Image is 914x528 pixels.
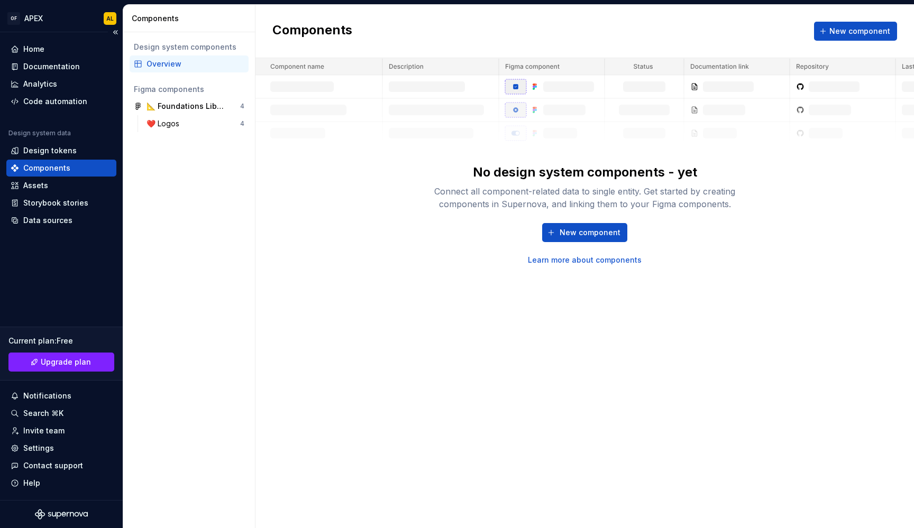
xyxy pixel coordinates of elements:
a: 📐 Foundations Library4 [130,98,249,115]
a: Code automation [6,93,116,110]
div: Design system components [134,42,244,52]
div: Design tokens [23,145,77,156]
button: Search ⌘K [6,405,116,422]
a: ❤️ Logos4 [142,115,249,132]
div: Data sources [23,215,72,226]
div: Home [23,44,44,54]
div: AL [106,14,114,23]
button: Contact support [6,457,116,474]
a: Components [6,160,116,177]
div: Search ⌘K [23,408,63,419]
a: Invite team [6,422,116,439]
div: Assets [23,180,48,191]
div: Connect all component-related data to single entity. Get started by creating components in Supern... [416,185,754,210]
div: Analytics [23,79,57,89]
div: Help [23,478,40,488]
a: Home [6,41,116,58]
div: Overview [147,59,244,69]
div: Storybook stories [23,198,88,208]
a: Data sources [6,212,116,229]
div: 4 [240,119,244,128]
div: Invite team [23,425,65,436]
h2: Components [272,22,352,41]
a: Settings [6,440,116,457]
a: Documentation [6,58,116,75]
a: Analytics [6,76,116,92]
div: Current plan : Free [8,336,114,346]
a: Design tokens [6,142,116,159]
div: Notifications [23,391,71,401]
button: OFAPEXAL [2,7,121,30]
svg: Supernova Logo [35,509,88,520]
div: No design system components - yet [473,164,697,181]
button: New component [814,22,897,41]
button: Notifications [6,387,116,404]
div: Documentation [23,61,80,72]
div: Figma components [134,84,244,95]
button: New component [542,223,627,242]
div: ❤️ Logos [147,118,184,129]
div: Settings [23,443,54,453]
a: Overview [130,55,249,72]
div: Code automation [23,96,87,107]
span: New component [560,227,620,238]
div: Components [23,163,70,173]
a: Storybook stories [6,194,116,211]
div: 📐 Foundations Library [147,101,225,112]
div: OF [7,12,20,25]
span: New component [829,26,890,36]
div: Components [132,13,251,24]
div: 4 [240,102,244,110]
button: Collapse sidebar [108,25,123,40]
a: Upgrade plan [8,353,114,372]
button: Help [6,475,116,492]
div: Design system data [8,129,71,137]
a: Learn more about components [528,255,642,265]
a: Assets [6,177,116,194]
div: Contact support [23,460,83,471]
div: APEX [24,13,43,24]
span: Upgrade plan [41,357,91,367]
